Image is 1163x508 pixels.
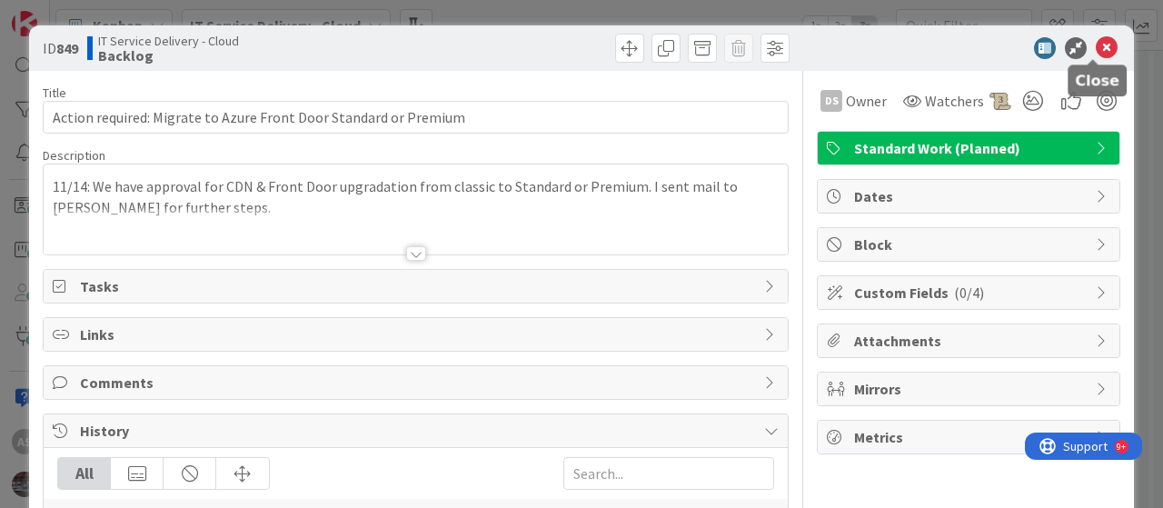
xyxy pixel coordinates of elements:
span: Support [38,3,83,25]
span: Standard Work (Planned) [854,137,1087,159]
div: All [58,458,111,489]
span: Dates [854,185,1087,207]
span: History [80,420,755,442]
input: type card name here... [43,101,789,134]
input: Search... [563,457,774,490]
span: ( 0/4 ) [954,284,984,302]
span: Block [854,234,1087,255]
p: 11/14: We have approval for CDN & Front Door upgradation from classic to Standard or Premium. I s... [53,176,779,217]
span: Metrics [854,426,1087,448]
span: Tasks [80,275,755,297]
b: 849 [56,39,78,57]
span: Custom Fields [854,282,1087,304]
div: DS [820,90,842,112]
span: Description [43,147,105,164]
span: Mirrors [854,378,1087,400]
label: Title [43,85,66,101]
span: Watchers [925,90,984,112]
span: IT Service Delivery - Cloud [98,34,239,48]
span: Links [80,324,755,345]
span: Attachments [854,330,1087,352]
span: ID [43,37,78,59]
span: Comments [80,372,755,393]
b: Backlog [98,48,239,63]
h5: Close [1075,72,1119,89]
span: Owner [846,90,887,112]
div: 9+ [92,7,101,22]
